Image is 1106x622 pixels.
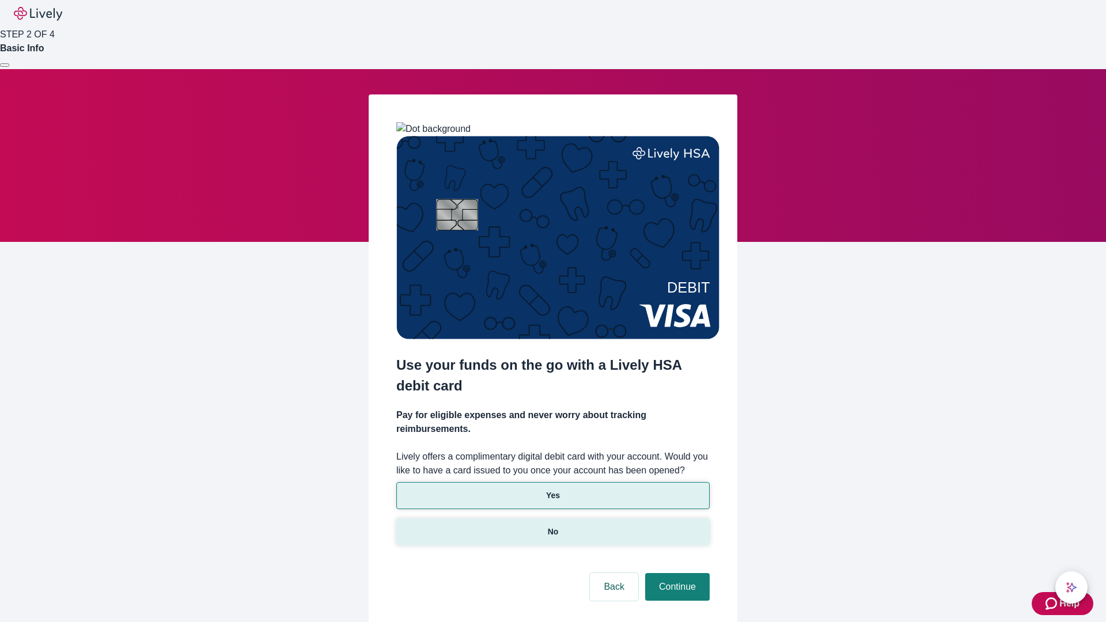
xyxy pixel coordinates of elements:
[548,526,559,538] p: No
[396,408,710,436] h4: Pay for eligible expenses and never worry about tracking reimbursements.
[1059,597,1080,610] span: Help
[1066,582,1077,593] svg: Lively AI Assistant
[546,490,560,502] p: Yes
[14,7,62,21] img: Lively
[396,136,719,339] img: Debit card
[1046,597,1059,610] svg: Zendesk support icon
[1032,592,1093,615] button: Zendesk support iconHelp
[645,573,710,601] button: Continue
[396,122,471,136] img: Dot background
[1055,571,1088,604] button: chat
[396,450,710,477] label: Lively offers a complimentary digital debit card with your account. Would you like to have a card...
[396,355,710,396] h2: Use your funds on the go with a Lively HSA debit card
[590,573,638,601] button: Back
[396,518,710,545] button: No
[396,482,710,509] button: Yes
